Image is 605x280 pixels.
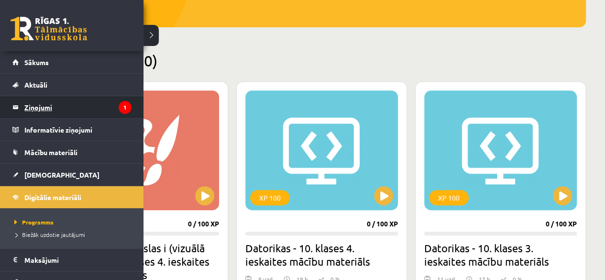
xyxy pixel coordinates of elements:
[12,164,132,186] a: [DEMOGRAPHIC_DATA]
[12,96,132,118] a: Ziņojumi1
[24,170,99,179] span: [DEMOGRAPHIC_DATA]
[12,51,132,73] a: Sākums
[12,218,54,226] span: Programma
[12,186,132,208] a: Digitālie materiāli
[11,17,87,41] a: Rīgas 1. Tālmācības vidusskola
[429,190,469,205] div: XP 100
[12,249,132,271] a: Maksājumi
[24,80,47,89] span: Aktuāli
[250,190,290,205] div: XP 100
[24,249,132,271] legend: Maksājumi
[24,58,49,67] span: Sākums
[12,231,85,238] span: Biežāk uzdotie jautājumi
[12,74,132,96] a: Aktuāli
[57,51,586,70] h2: Pieejamie (10)
[119,101,132,114] i: 1
[12,218,134,226] a: Programma
[245,241,398,268] h2: Datorikas - 10. klases 4. ieskaites mācību materiāls
[424,241,577,268] h2: Datorikas - 10. klases 3. ieskaites mācību materiāls
[24,119,132,141] legend: Informatīvie ziņojumi
[24,96,132,118] legend: Ziņojumi
[12,119,132,141] a: Informatīvie ziņojumi
[24,193,81,202] span: Digitālie materiāli
[12,141,132,163] a: Mācību materiāli
[12,230,134,239] a: Biežāk uzdotie jautājumi
[24,148,77,157] span: Mācību materiāli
